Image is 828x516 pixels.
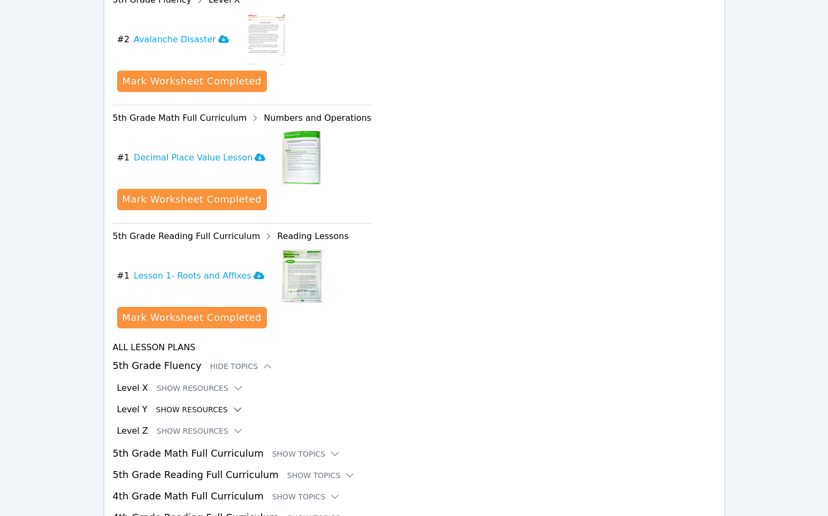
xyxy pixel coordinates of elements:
h3: 5th Grade Reading Full Curriculum [113,467,716,482]
h3: Lesson 1- Roots and Affixes [134,269,264,282]
img: Avalanche Disaster [246,13,287,66]
h3: 4th Grade Math Full Curriculum [113,489,716,504]
span: # 2 [117,33,130,46]
img: Decimal Place Value Lesson [282,131,320,184]
button: Show Topics [272,449,341,459]
div: Mark Worksheet Completed [122,310,262,325]
button: Show Resources [157,426,243,436]
button: Mark Worksheet Completed [117,71,267,92]
button: Hide Topics [210,361,273,372]
h3: Decimal Place Value Lesson [134,151,265,164]
span: # 1 [117,151,130,164]
h3: Avalanche Disaster [134,33,228,46]
button: Show Topics [272,491,341,502]
img: Lesson 1- Roots and Affixes [281,249,323,303]
button: Mark Worksheet Completed [117,307,267,328]
div: 5th Grade Reading Full Curriculum Reading Lessons [113,228,372,245]
h3: Level Z [117,425,148,437]
div: Mark Worksheet Completed [122,192,262,207]
button: #2Avalanche Disaster [117,13,237,66]
h3: 5th Grade Math Full Curriculum [113,446,716,461]
h3: Level Y [117,403,148,416]
button: Show Topics [287,470,356,481]
button: #1Lesson 1- Roots and Affixes [117,249,273,303]
button: Show Resources [156,404,243,415]
button: Show Resources [157,383,243,394]
h3: 5th Grade Fluency [113,358,716,373]
button: Mark Worksheet Completed [117,189,267,210]
h3: Level X [117,382,148,395]
div: Mark Worksheet Completed [122,74,262,89]
div: 5th Grade Math Full Curriculum Numbers and Operations [113,110,372,127]
h4: All Lesson Plans [113,341,716,354]
button: #1Decimal Place Value Lesson [117,131,274,184]
span: # 1 [117,269,130,282]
